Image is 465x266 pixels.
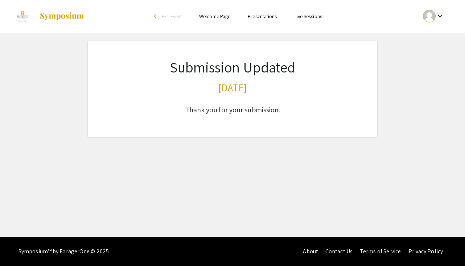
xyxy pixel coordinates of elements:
[303,248,318,255] a: About
[154,14,158,18] div: arrow_back_ios
[248,13,277,20] a: Presentations
[170,82,296,94] h3: [DATE]
[170,58,296,76] h1: Submission Updated
[325,248,353,255] a: Contact Us
[199,13,230,20] a: Welcome Page
[162,13,182,20] span: Exit Event
[360,248,401,255] a: Terms of Service
[13,7,85,25] a: Discovery Day 2025
[39,12,85,21] img: Symposium by ForagerOne
[18,237,109,266] div: Symposium™ by ForagerOne © 2025
[13,7,32,25] img: Discovery Day 2025
[5,233,31,261] iframe: Chat
[170,105,296,114] h5: Thank you for your submission.
[415,8,452,24] button: Expand account dropdown
[408,248,443,255] a: Privacy Policy
[295,13,322,20] a: Live Sessions
[436,12,444,20] mat-icon: Expand account dropdown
